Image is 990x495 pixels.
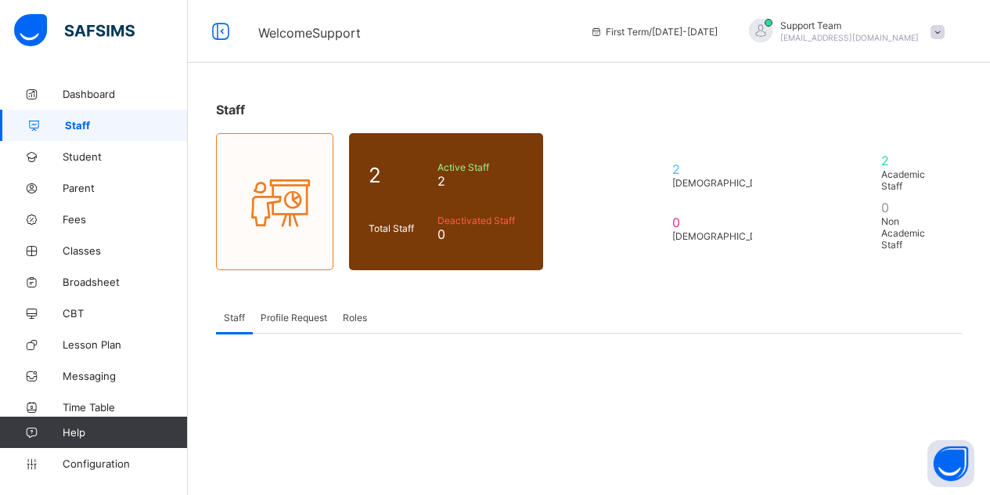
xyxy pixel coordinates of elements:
[733,19,952,45] div: SupportTeam
[437,161,523,173] span: Active Staff
[437,173,523,189] span: 2
[63,88,188,100] span: Dashboard
[63,182,188,194] span: Parent
[672,230,777,242] span: [DEMOGRAPHIC_DATA]
[63,401,188,414] span: Time Table
[672,161,777,177] span: 2
[672,215,777,230] span: 0
[224,312,245,323] span: Staff
[14,14,135,47] img: safsims
[369,163,430,187] span: 2
[881,200,942,215] span: 0
[343,312,367,323] span: Roles
[63,276,188,288] span: Broadsheet
[365,219,434,238] div: Total Staff
[63,307,188,320] span: CBT
[63,338,188,351] span: Lesson Plan
[881,153,942,168] span: 2
[63,244,188,257] span: Classes
[258,25,361,41] span: Welcome Support
[927,440,974,487] button: Open asap
[65,119,188,132] span: Staff
[216,102,245,117] span: Staff
[672,177,777,189] span: [DEMOGRAPHIC_DATA]
[590,26,718,38] span: session/term information
[63,426,187,439] span: Help
[437,215,523,226] span: Deactivated Staff
[780,20,919,31] span: Support Team
[437,226,523,242] span: 0
[780,33,919,42] span: [EMAIL_ADDRESS][DOMAIN_NAME]
[63,213,188,226] span: Fees
[881,215,942,251] span: Non Academic Staff
[63,457,187,470] span: Configuration
[63,150,188,163] span: Student
[881,168,942,192] span: Academic Staff
[261,312,327,323] span: Profile Request
[63,370,188,382] span: Messaging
